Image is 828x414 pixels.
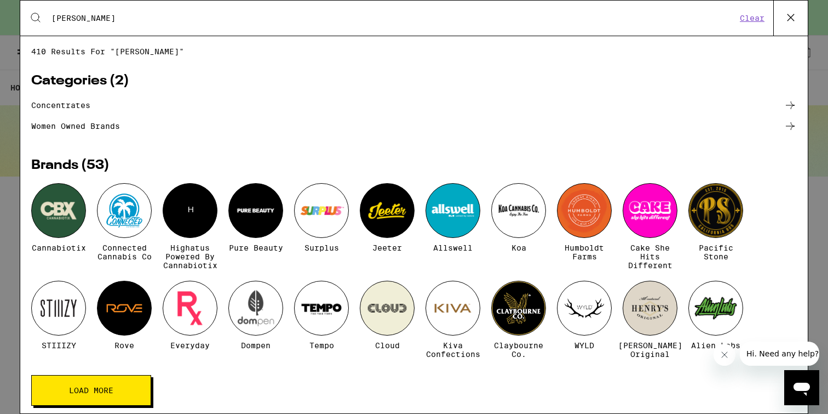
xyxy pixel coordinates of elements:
[426,341,480,359] span: Kiva Confections
[31,120,797,133] a: Women owned brands
[557,243,612,261] span: Humboldt Farms
[304,243,339,252] span: Surplus
[375,341,400,350] span: Cloud
[433,243,473,252] span: Allswell
[69,387,113,394] span: Load More
[32,243,86,252] span: Cannabiotix
[163,243,217,270] span: Highatus Powered by Cannabiotix
[229,243,283,252] span: Pure Beauty
[714,344,735,366] iframe: Close message
[623,243,677,270] span: Cake She Hits Different
[51,13,737,23] input: Search for products & categories
[309,341,334,350] span: Tempo
[31,47,797,56] span: 410 results for "[PERSON_NAME]"
[691,341,740,350] span: Alien Labs
[491,341,546,359] span: Claybourne Co.
[31,75,797,88] h2: Categories ( 2 )
[688,243,743,261] span: Pacific Stone
[574,341,594,350] span: WYLD
[737,13,768,23] button: Clear
[511,243,526,252] span: Koa
[97,243,152,261] span: Connected Cannabis Co
[31,159,797,172] h2: Brands ( 53 )
[241,341,271,350] span: Dompen
[163,183,217,238] div: H
[784,370,819,405] iframe: Button to launch messaging window
[42,341,76,350] span: STIIIZY
[372,243,402,252] span: Jeeter
[740,342,819,366] iframe: Message from company
[114,341,134,350] span: Rove
[31,375,151,406] button: Load More
[170,341,210,350] span: Everyday
[31,99,797,112] a: concentrates
[618,341,682,359] span: [PERSON_NAME] Original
